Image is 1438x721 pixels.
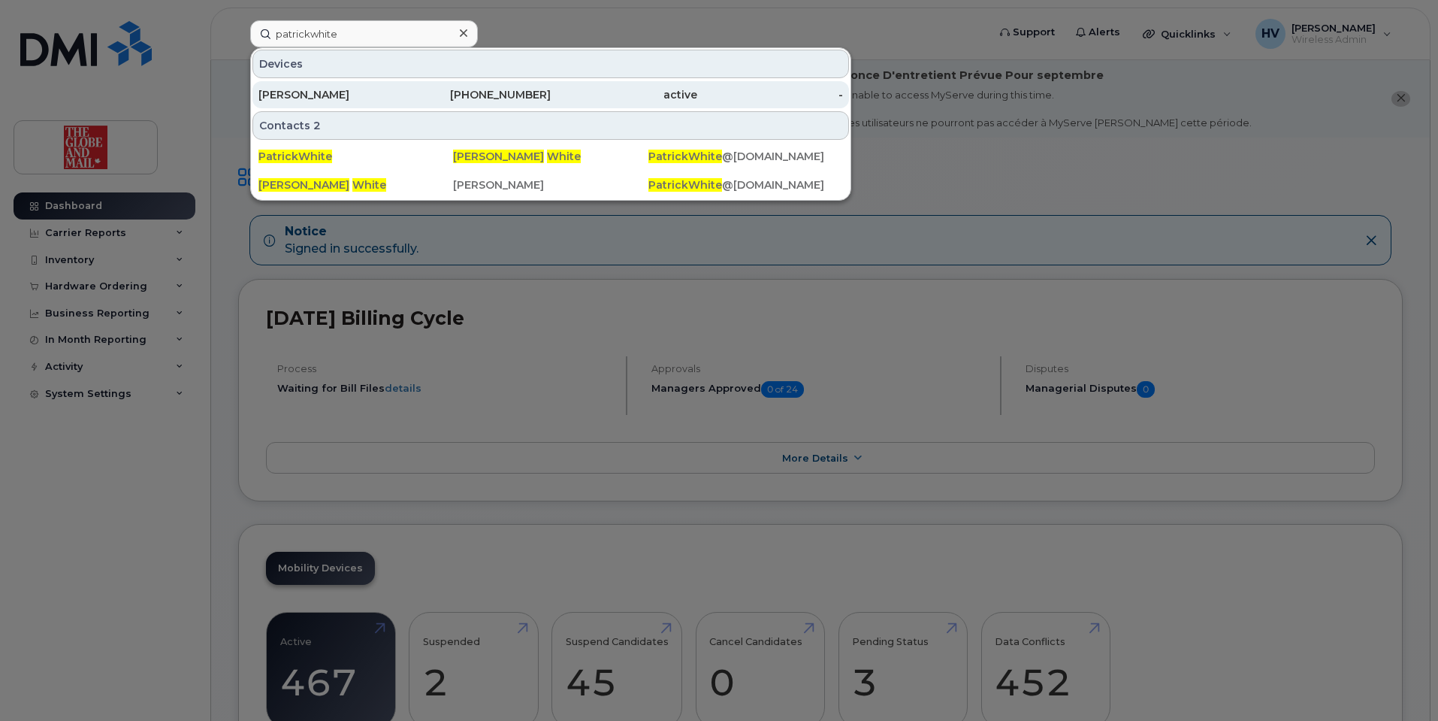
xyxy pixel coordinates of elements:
span: PatrickWhite [648,150,722,163]
div: @[DOMAIN_NAME] [648,177,843,192]
span: White [352,178,386,192]
a: [PERSON_NAME][PHONE_NUMBER]active- [252,81,849,108]
div: [PHONE_NUMBER] [405,87,551,102]
div: [PERSON_NAME] [453,177,648,192]
div: Devices [252,50,849,78]
span: PatrickWhite [258,150,332,163]
span: 2 [313,118,321,133]
a: PatrickWhite[PERSON_NAME] WhitePatrickWhite@[DOMAIN_NAME] [252,143,849,170]
div: @[DOMAIN_NAME] [648,149,843,164]
span: [PERSON_NAME] [453,150,544,163]
span: White [547,150,581,163]
div: active [551,87,697,102]
span: PatrickWhite [648,178,722,192]
span: [PERSON_NAME] [258,178,349,192]
div: - [697,87,844,102]
a: [PERSON_NAME] White[PERSON_NAME]PatrickWhite@[DOMAIN_NAME] [252,171,849,198]
div: Contacts [252,111,849,140]
div: [PERSON_NAME] [258,87,405,102]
